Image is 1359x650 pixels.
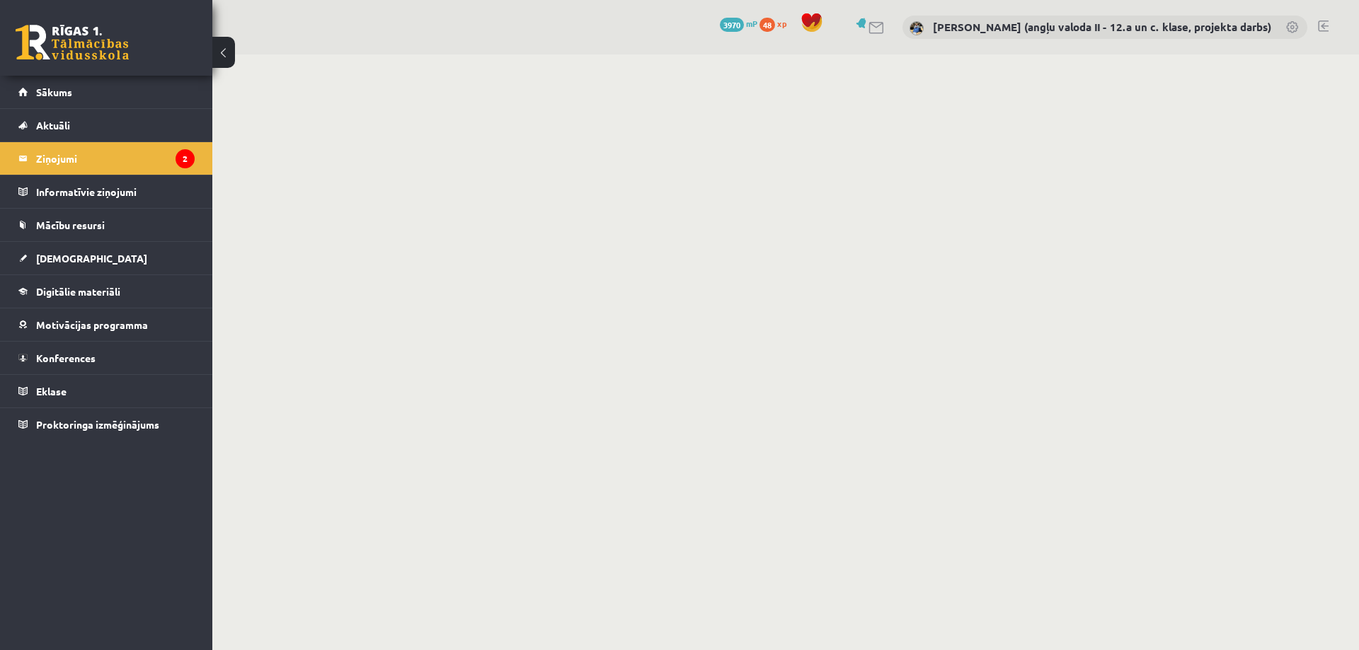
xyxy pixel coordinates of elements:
span: 3970 [720,18,744,32]
i: 2 [176,149,195,168]
span: Konferences [36,352,96,364]
a: Eklase [18,375,195,407]
legend: Informatīvie ziņojumi [36,175,195,208]
span: Mācību resursi [36,219,105,231]
a: Motivācijas programma [18,308,195,341]
img: Katrīne Laizāne (angļu valoda II - 12.a un c. klase, projekta darbs) [910,21,924,35]
a: Mācību resursi [18,209,195,241]
a: Digitālie materiāli [18,275,195,308]
a: Ziņojumi2 [18,142,195,175]
span: Eklase [36,385,67,397]
a: Konferences [18,342,195,374]
span: xp [777,18,786,29]
span: 48 [759,18,775,32]
span: Sākums [36,86,72,98]
a: Rīgas 1. Tālmācības vidusskola [16,25,129,60]
span: Proktoringa izmēģinājums [36,418,159,431]
span: mP [746,18,757,29]
legend: Ziņojumi [36,142,195,175]
a: Informatīvie ziņojumi [18,175,195,208]
span: Digitālie materiāli [36,285,120,298]
span: [DEMOGRAPHIC_DATA] [36,252,147,265]
a: Aktuāli [18,109,195,141]
a: [PERSON_NAME] (angļu valoda II - 12.a un c. klase, projekta darbs) [933,20,1271,34]
a: 3970 mP [720,18,757,29]
span: Motivācijas programma [36,318,148,331]
a: [DEMOGRAPHIC_DATA] [18,242,195,274]
a: Sākums [18,76,195,108]
a: 48 xp [759,18,793,29]
span: Aktuāli [36,119,70,132]
a: Proktoringa izmēģinājums [18,408,195,441]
